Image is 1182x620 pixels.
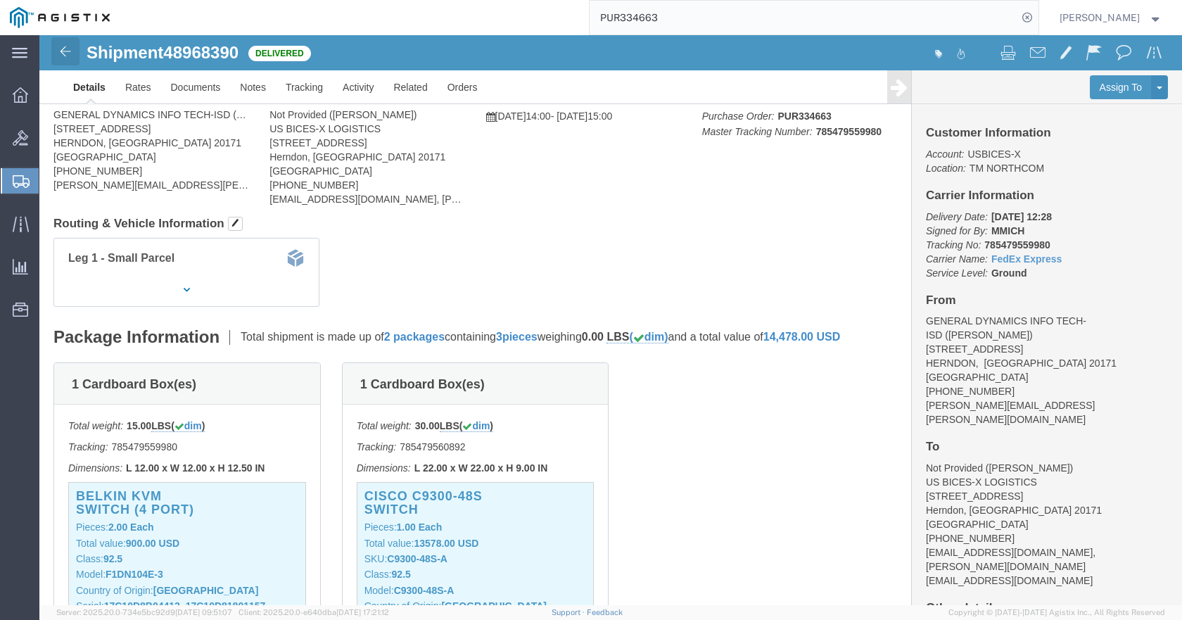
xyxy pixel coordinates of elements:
button: [PERSON_NAME] [1059,9,1163,26]
a: Feedback [587,608,623,616]
input: Search for shipment number, reference number [590,1,1017,34]
img: logo [10,7,110,28]
span: Copyright © [DATE]-[DATE] Agistix Inc., All Rights Reserved [948,607,1165,619]
span: Client: 2025.20.0-e640dba [239,608,389,616]
span: [DATE] 09:51:07 [175,608,232,616]
span: [DATE] 17:21:12 [336,608,389,616]
span: Server: 2025.20.0-734e5bc92d9 [56,608,232,616]
span: Trent Grant [1060,10,1140,25]
iframe: FS Legacy Container [39,35,1182,605]
a: Support [552,608,587,616]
